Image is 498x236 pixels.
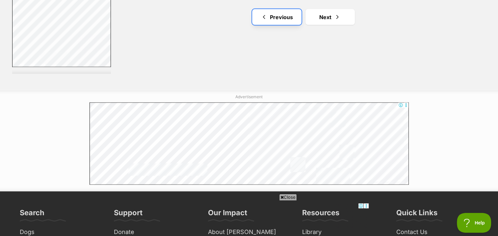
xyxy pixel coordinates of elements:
[252,9,301,25] a: Previous page
[305,9,355,25] a: Next page
[279,194,297,200] span: Close
[20,208,44,221] h3: Search
[457,213,491,233] iframe: Help Scout Beacon - Open
[114,208,143,221] h3: Support
[121,9,486,25] nav: Pagination
[396,208,437,221] h3: Quick Links
[129,203,369,233] iframe: Advertisement
[90,103,409,185] iframe: Advertisement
